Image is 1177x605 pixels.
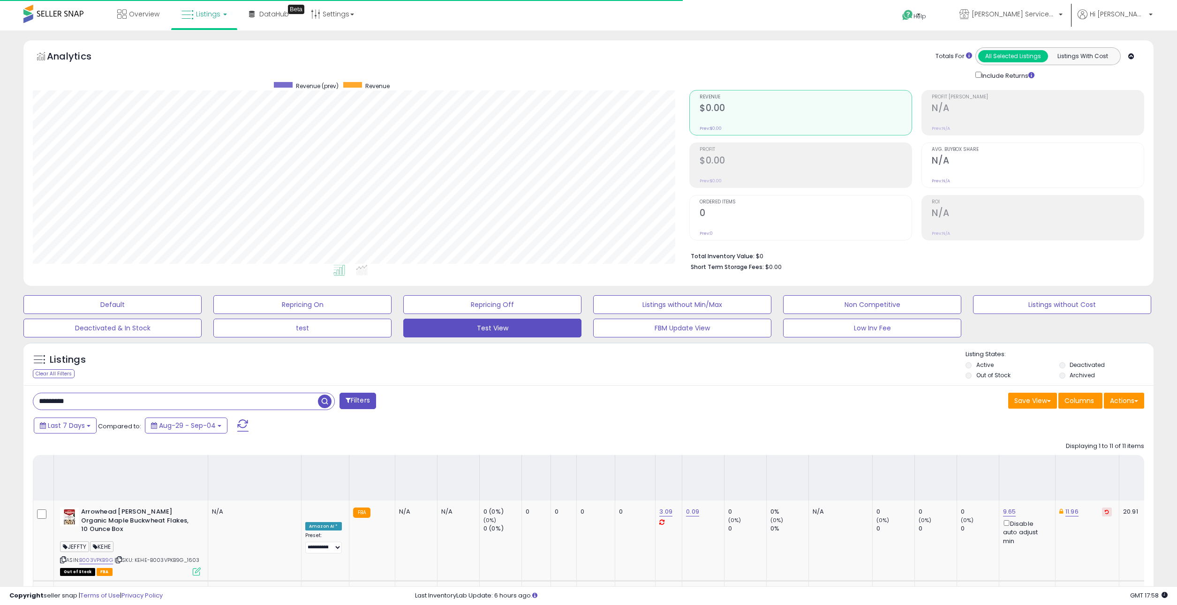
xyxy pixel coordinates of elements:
[902,9,913,21] i: Get Help
[700,103,912,115] h2: $0.00
[340,393,376,409] button: Filters
[936,52,972,61] div: Totals For
[1104,393,1144,409] button: Actions
[483,516,497,524] small: (0%)
[98,422,141,431] span: Compared to:
[976,371,1011,379] label: Out of Stock
[403,319,581,337] button: Test View
[919,508,957,516] div: 0
[483,508,521,516] div: 0 (0%)
[79,556,113,564] a: B003VPKB9G
[728,524,766,533] div: 0
[60,568,95,576] span: All listings that are currently out of stock and unavailable for purchase on Amazon
[1048,50,1117,62] button: Listings With Cost
[1090,9,1146,19] span: Hi [PERSON_NAME]
[700,147,912,152] span: Profit
[212,508,294,516] p: N/A
[700,208,912,220] h2: 0
[399,508,430,516] div: N/A
[196,9,220,19] span: Listings
[97,568,113,576] span: FBA
[973,295,1151,314] button: Listings without Cost
[90,541,113,552] span: KEHE
[919,524,957,533] div: 0
[932,200,1144,205] span: ROI
[932,147,1144,152] span: Avg. Buybox Share
[1003,518,1048,545] div: Disable auto adjust min
[1003,507,1016,516] a: 9.65
[9,591,163,600] div: seller snap | |
[1070,371,1095,379] label: Archived
[895,2,944,30] a: Help
[129,9,159,19] span: Overview
[765,262,782,271] span: $0.00
[296,82,339,90] span: Revenue (prev)
[47,50,110,65] h5: Analytics
[23,319,202,337] button: Deactivated & In Stock
[483,524,521,533] div: 0 (0%)
[159,421,216,430] span: Aug-29 - Sep-04
[876,516,890,524] small: (0%)
[700,200,912,205] span: Ordered Items
[593,319,771,337] button: FBM Update View
[976,361,994,369] label: Active
[1008,393,1057,409] button: Save View
[876,524,914,533] div: 0
[81,508,195,536] b: Arrowhead [PERSON_NAME] Organic Maple Buckwheat Flakes, 10 Ounce Box
[783,295,961,314] button: Non Competitive
[33,369,75,378] div: Clear All Filters
[619,508,648,516] div: 0
[1130,591,1168,600] span: 2025-09-12 17:58 GMT
[876,508,914,516] div: 0
[365,82,390,90] span: Revenue
[932,178,950,184] small: Prev: N/A
[932,231,950,236] small: Prev: N/A
[555,508,569,516] div: 0
[686,507,699,516] a: 0.09
[961,524,999,533] div: 0
[23,295,202,314] button: Default
[121,591,163,600] a: Privacy Policy
[932,126,950,131] small: Prev: N/A
[728,516,741,524] small: (0%)
[913,12,926,20] span: Help
[700,95,912,100] span: Revenue
[700,155,912,168] h2: $0.00
[259,9,289,19] span: DataHub
[114,556,200,564] span: | SKU: KEHE-B003VPKB9G_1603
[526,508,543,516] div: 0
[691,252,754,260] b: Total Inventory Value:
[932,95,1144,100] span: Profit [PERSON_NAME]
[60,508,201,575] div: ASIN:
[9,591,44,600] strong: Copyright
[1070,361,1105,369] label: Deactivated
[415,591,1168,600] div: Last InventoryLab Update: 6 hours ago.
[1065,507,1079,516] a: 11.96
[34,418,97,433] button: Last 7 Days
[213,295,392,314] button: Repricing On
[48,421,85,430] span: Last 7 Days
[145,418,227,433] button: Aug-29 - Sep-04
[403,295,581,314] button: Repricing Off
[978,50,1048,62] button: All Selected Listings
[1064,396,1094,405] span: Columns
[700,231,713,236] small: Prev: 0
[770,516,784,524] small: (0%)
[972,9,1056,19] span: [PERSON_NAME] Services LLC
[60,508,79,526] img: 51YJJexalOL._SL40_.jpg
[770,524,808,533] div: 0%
[966,350,1154,359] p: Listing States:
[1066,442,1144,451] div: Displaying 1 to 11 of 11 items
[581,508,608,516] div: 0
[1078,9,1153,30] a: Hi [PERSON_NAME]
[700,126,722,131] small: Prev: $0.00
[60,541,89,552] span: JEFFTY
[783,319,961,337] button: Low Inv Fee
[968,70,1046,81] div: Include Returns
[728,508,766,516] div: 0
[961,516,974,524] small: (0%)
[961,508,999,516] div: 0
[770,508,808,516] div: 0%
[80,591,120,600] a: Terms of Use
[932,208,1144,220] h2: N/A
